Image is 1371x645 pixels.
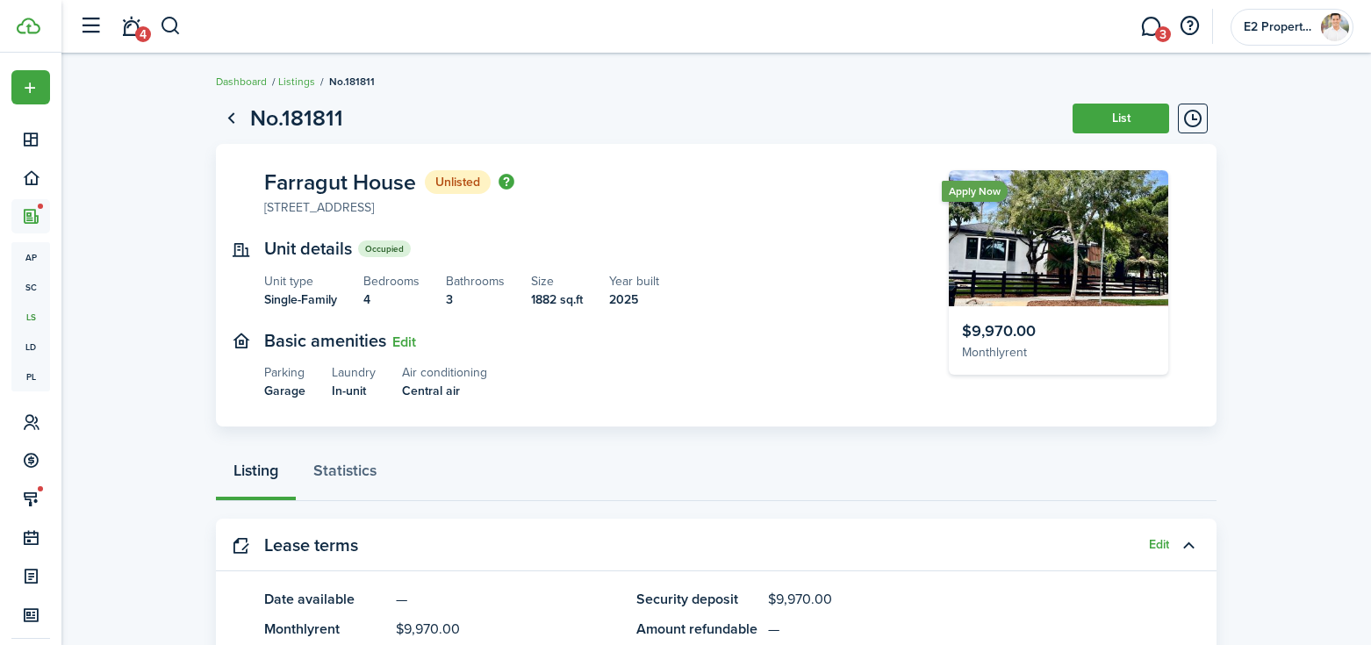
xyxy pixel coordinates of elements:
[264,290,337,309] listing-view-item-description: Single-Family
[264,382,305,400] listing-view-item-description: Garage
[1149,538,1169,552] button: Edit
[446,272,505,290] listing-view-item-title: Bathrooms
[609,272,659,290] listing-view-item-title: Year built
[1174,530,1203,560] button: Toggle accordion
[264,272,337,290] listing-view-item-title: Unit type
[402,382,487,400] listing-view-item-description: Central air
[768,619,1168,640] panel-main-description: —
[768,589,1168,610] panel-main-description: $9,970.00
[363,290,420,309] listing-view-item-description: 4
[264,171,416,193] span: Farragut House
[1134,4,1167,49] a: Messaging
[17,18,40,34] img: TenantCloud
[531,290,583,309] listing-view-item-description: 1882 sq.ft
[962,319,1155,343] div: $9,970.00
[11,332,50,362] a: ld
[425,170,491,195] status: Unlisted
[962,343,1155,362] div: Monthly rent
[942,181,1008,202] ribbon: Apply Now
[531,272,583,290] listing-view-item-title: Size
[1321,13,1349,41] img: E2 Property Management
[296,448,394,501] a: Statistics
[264,535,358,555] panel-main-title: Lease terms
[74,10,107,43] button: Open sidebar
[358,240,411,257] status: Occupied
[216,104,246,133] a: Go back
[11,362,50,391] a: pl
[11,302,50,332] a: ls
[160,11,182,41] button: Search
[1073,104,1169,133] button: List
[264,239,352,259] text-item: Unit details
[949,170,1168,306] img: Listing avatar
[11,272,50,302] a: sc
[332,363,376,382] listing-view-item-title: Laundry
[11,242,50,272] a: ap
[278,74,315,90] a: Listings
[332,382,376,400] listing-view-item-description: In-unit
[636,589,759,610] panel-main-title: Security deposit
[264,331,386,351] text-item: Basic amenities
[1244,21,1314,33] span: E2 Property Management
[1178,104,1208,133] button: Timeline
[392,334,416,350] button: Edit
[1174,11,1204,41] button: Open resource center
[135,26,151,42] span: 4
[11,70,50,104] button: Open menu
[329,74,375,90] span: No.181811
[250,102,343,135] h1: No.181811
[396,589,619,610] panel-main-description: —
[1155,26,1171,42] span: 3
[264,619,387,640] panel-main-title: Monthly rent
[264,589,387,610] panel-main-title: Date available
[264,198,374,217] div: [STREET_ADDRESS]
[396,619,619,640] panel-main-description: $9,970.00
[363,272,420,290] listing-view-item-title: Bedrooms
[609,290,659,309] listing-view-item-description: 2025
[402,363,487,382] listing-view-item-title: Air conditioning
[216,74,267,90] a: Dashboard
[264,363,305,382] listing-view-item-title: Parking
[636,619,759,640] panel-main-title: Amount refundable
[446,290,505,309] listing-view-item-description: 3
[114,4,147,49] a: Notifications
